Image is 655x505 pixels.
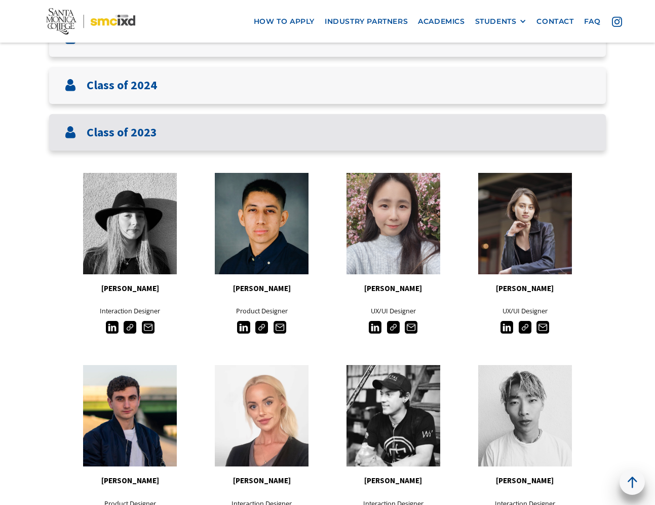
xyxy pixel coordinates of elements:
h5: [PERSON_NAME] [196,474,328,487]
h3: Class of 2025 [87,31,157,46]
img: Link icon [124,321,136,334]
a: back to top [620,470,645,495]
a: industry partners [320,12,413,30]
h5: [PERSON_NAME] [64,282,196,295]
img: User icon [64,79,76,91]
img: User icon [64,126,76,138]
p: UX/UI Designer [327,305,459,317]
a: Academics [413,12,470,30]
a: contact [531,12,579,30]
h5: [PERSON_NAME] [459,474,591,487]
h3: Class of 2024 [87,78,157,93]
img: Santa Monica College - SMC IxD logo [46,8,136,34]
a: how to apply [249,12,320,30]
img: icon - instagram [612,16,622,26]
img: Email icon [405,321,417,334]
a: faq [579,12,606,30]
img: Link icon [255,321,268,334]
img: LinkedIn icon [500,321,513,334]
h5: [PERSON_NAME] [64,474,196,487]
p: UX/UI Designer [459,305,591,317]
h5: [PERSON_NAME] [327,474,459,487]
img: Email icon [536,321,549,334]
h5: [PERSON_NAME] [327,282,459,295]
div: STUDENTS [475,17,527,25]
p: Product Designer [196,305,328,317]
img: Link icon [387,321,400,334]
h5: [PERSON_NAME] [196,282,328,295]
h5: [PERSON_NAME] [459,282,591,295]
img: Email icon [142,321,155,334]
img: LinkedIn icon [106,321,119,334]
img: Email icon [274,321,286,334]
div: STUDENTS [475,17,517,25]
h3: Class of 2023 [87,125,157,140]
img: LinkedIn icon [237,321,250,334]
img: Link icon [519,321,531,334]
img: LinkedIn icon [369,321,381,334]
p: Interaction Designer [64,305,196,317]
